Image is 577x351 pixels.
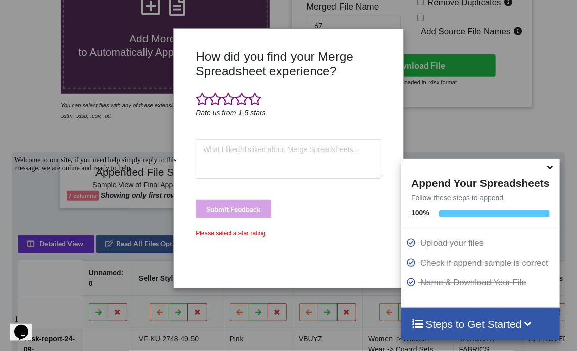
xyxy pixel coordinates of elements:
iframe: chat widget [10,152,192,306]
iframe: chat widget [10,311,42,341]
b: 100 % [411,209,429,217]
p: Follow these steps to append [401,193,559,203]
i: Rate us from 1-5 stars [196,109,266,117]
h4: Steps to Get Started [411,318,549,330]
p: Check if append sample is correct [406,257,557,269]
h4: Append Your Spreadsheets [401,174,559,189]
div: Please select a star rating [196,229,381,238]
p: Name & Download Your File [406,276,557,289]
h3: How did you find your Merge Spreadsheet experience? [196,49,381,79]
p: Upload your files [406,237,557,249]
span: Welcome to our site, if you need help simply reply to this message, we are online and ready to help. [4,4,167,20]
div: Welcome to our site, if you need help simply reply to this message, we are online and ready to help. [4,4,186,20]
